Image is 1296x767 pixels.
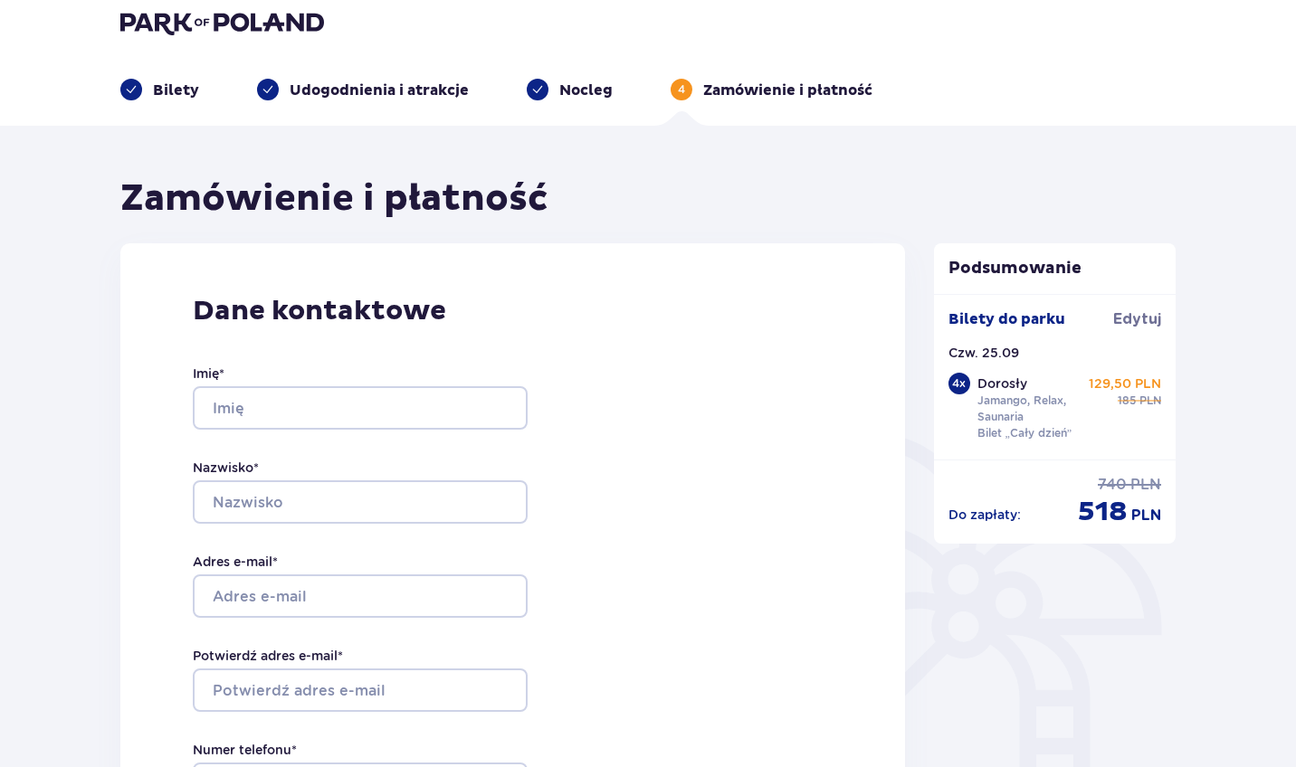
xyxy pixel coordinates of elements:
[193,553,278,571] label: Adres e-mail *
[193,294,833,328] p: Dane kontaktowe
[193,480,528,524] input: Nazwisko
[977,374,1027,393] p: Dorosły
[193,365,224,383] label: Imię *
[948,373,970,394] div: 4 x
[193,459,259,477] label: Nazwisko *
[948,309,1065,329] p: Bilety do parku
[948,344,1019,362] p: Czw. 25.09
[1130,475,1161,495] p: PLN
[1118,393,1136,409] p: 185
[559,80,613,100] p: Nocleg
[1078,495,1128,529] p: 518
[948,506,1021,524] p: Do zapłaty :
[120,176,548,222] h1: Zamówienie i płatność
[1139,393,1161,409] p: PLN
[193,574,528,618] input: Adres e-mail
[193,386,528,430] input: Imię
[1089,374,1161,393] p: 129,50 PLN
[120,10,324,35] img: Park of Poland logo
[1131,506,1161,526] p: PLN
[1113,309,1161,329] a: Edytuj
[193,668,528,712] input: Potwierdź adres e-mail
[1098,475,1127,495] p: 740
[193,741,297,759] label: Numer telefonu *
[290,80,469,100] p: Udogodnienia i atrakcje
[703,80,872,100] p: Zamówienie i płatność
[977,393,1096,425] p: Jamango, Relax, Saunaria
[934,258,1177,279] p: Podsumowanie
[193,647,343,665] label: Potwierdź adres e-mail *
[977,425,1072,441] p: Bilet „Cały dzień”
[678,81,685,98] p: 4
[153,80,199,100] p: Bilety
